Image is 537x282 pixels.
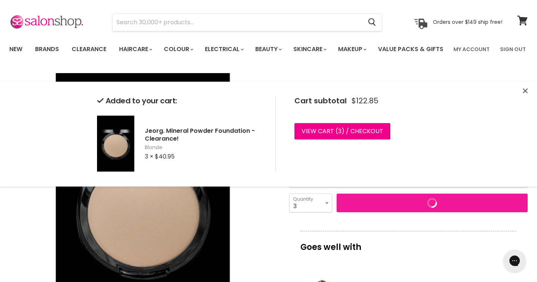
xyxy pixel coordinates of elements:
[338,127,341,135] span: 3
[433,19,502,25] p: Orders over $149 ship free!
[362,14,382,31] button: Search
[145,152,153,161] span: 3 ×
[294,95,347,106] span: Cart subtotal
[250,41,286,57] a: Beauty
[496,41,530,57] a: Sign Out
[113,14,362,31] input: Search
[97,97,263,105] h2: Added to your cart:
[4,38,449,60] ul: Main menu
[66,41,112,57] a: Clearance
[332,41,371,57] a: Makeup
[372,41,449,57] a: Value Packs & Gifts
[523,87,528,95] button: Close
[352,97,378,105] span: $122.85
[112,13,382,31] form: Product
[158,41,198,57] a: Colour
[155,152,175,161] span: $40.95
[29,41,65,57] a: Brands
[300,231,516,256] p: Goes well with
[500,247,530,275] iframe: Gorgias live chat messenger
[449,41,494,57] a: My Account
[97,116,134,172] img: Jeorg. Mineral Powder Foundation - Clearance!
[294,123,390,140] a: View cart (3) / Checkout
[4,41,28,57] a: New
[199,41,248,57] a: Electrical
[145,127,263,142] h2: Jeorg. Mineral Powder Foundation - Clearance!
[288,41,331,57] a: Skincare
[145,144,263,151] span: Blonde
[289,194,332,212] select: Quantity
[113,41,157,57] a: Haircare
